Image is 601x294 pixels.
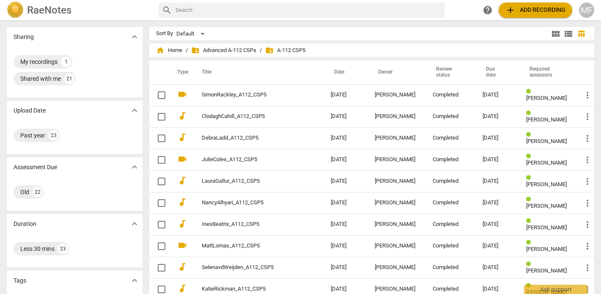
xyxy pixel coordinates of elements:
[202,157,300,163] a: JulieColes_A112_CSP5
[526,224,567,231] span: [PERSON_NAME]
[480,3,495,18] a: Help
[375,135,419,141] div: [PERSON_NAME]
[129,32,140,42] span: expand_more
[582,90,593,100] span: more_vert
[128,161,141,173] button: Show more
[202,243,300,249] a: MattLomas_A112_CSP5
[526,267,567,274] span: [PERSON_NAME]
[177,154,187,164] span: videocam
[426,60,476,84] th: Review status
[368,60,426,84] th: Owner
[20,245,55,253] div: Less 30 mins
[526,159,567,166] span: [PERSON_NAME]
[526,218,534,224] span: Review status: completed
[433,178,469,184] div: Completed
[265,46,305,55] span: A-112 CSP5
[324,170,368,192] td: [DATE]
[177,176,187,186] span: audiotrack
[192,60,324,84] th: Title
[324,149,368,170] td: [DATE]
[524,285,587,294] div: Ask support
[27,4,71,16] h2: RaeNotes
[156,30,173,37] div: Sort By
[582,176,593,187] span: more_vert
[176,3,441,17] input: Search
[202,113,300,120] a: ClodaghCahill_A112_CSP5
[526,153,534,159] span: Review status: completed
[324,214,368,235] td: [DATE]
[526,175,534,181] span: Review status: completed
[526,95,567,101] span: [PERSON_NAME]
[202,286,300,292] a: KatieRickman_A112_CSP5
[483,113,513,120] div: [DATE]
[7,2,152,19] a: LogoRaeNotes
[324,60,368,84] th: Date
[202,221,300,228] a: InesBeatrix_A112_CSP5
[129,219,140,229] span: expand_more
[202,200,300,206] a: NancyAlhyari_A112_CSP5
[20,131,45,140] div: Past year
[260,47,262,54] span: /
[162,5,172,15] span: search
[202,178,300,184] a: LauraGallur_A112_CSP5
[202,92,300,98] a: SimonRackley_A112_CSP5
[526,138,567,144] span: [PERSON_NAME]
[128,274,141,287] button: Show more
[483,221,513,228] div: [DATE]
[324,84,368,106] td: [DATE]
[375,200,419,206] div: [PERSON_NAME]
[20,74,61,83] div: Shared with me
[433,157,469,163] div: Completed
[551,29,561,39] span: view_module
[526,283,534,289] span: Review status: completed
[582,241,593,251] span: more_vert
[483,200,513,206] div: [DATE]
[177,219,187,229] span: audiotrack
[579,3,594,18] button: MF
[129,105,140,115] span: expand_more
[128,30,141,43] button: Show more
[265,46,274,55] span: folder_shared
[375,157,419,163] div: [PERSON_NAME]
[49,130,59,140] div: 23
[64,74,74,84] div: 21
[191,46,200,55] span: folder_shared
[14,163,57,172] p: Assessment Due
[61,57,71,67] div: 1
[177,132,187,143] span: audiotrack
[170,60,192,84] th: Type
[156,46,182,55] span: Home
[582,133,593,143] span: more_vert
[549,27,562,40] button: Tile view
[563,29,574,39] span: view_list
[375,178,419,184] div: [PERSON_NAME]
[526,246,567,252] span: [PERSON_NAME]
[526,239,534,246] span: Review status: completed
[526,196,534,203] span: Review status: completed
[177,283,187,294] span: audiotrack
[324,192,368,214] td: [DATE]
[177,111,187,121] span: audiotrack
[505,5,516,15] span: add
[433,221,469,228] div: Completed
[186,47,188,54] span: /
[582,263,593,273] span: more_vert
[128,104,141,117] button: Show more
[375,221,419,228] div: [PERSON_NAME]
[483,243,513,249] div: [DATE]
[582,198,593,208] span: more_vert
[324,106,368,127] td: [DATE]
[519,60,576,84] th: Required assessors
[582,155,593,165] span: more_vert
[14,33,34,41] p: Sharing
[505,5,565,15] span: Add recording
[324,257,368,278] td: [DATE]
[483,286,513,292] div: [DATE]
[375,113,419,120] div: [PERSON_NAME]
[177,262,187,272] span: audiotrack
[7,2,24,19] img: Logo
[176,27,208,41] div: Default
[177,240,187,250] span: videocam
[375,264,419,271] div: [PERSON_NAME]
